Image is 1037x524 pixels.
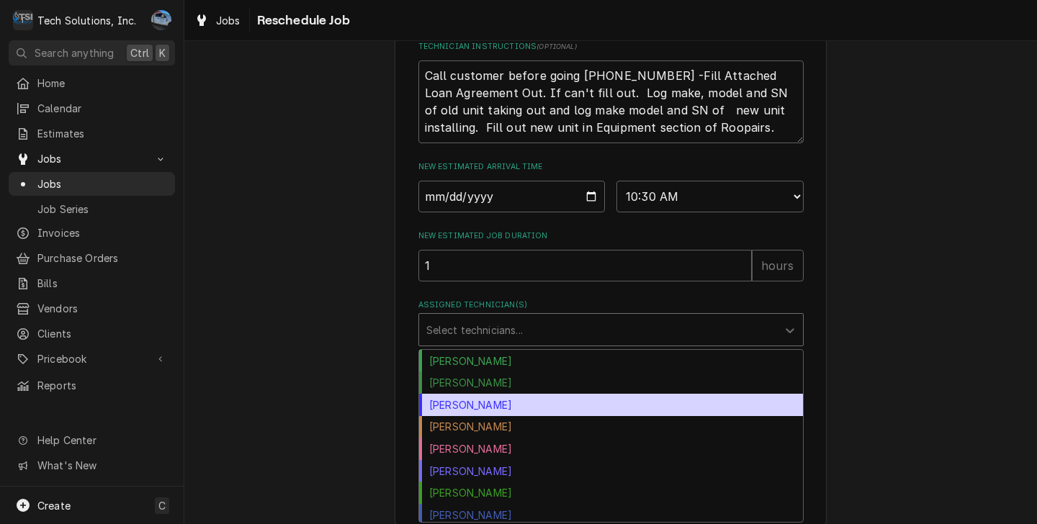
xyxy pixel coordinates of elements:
[37,458,166,473] span: What's New
[37,13,136,28] div: Tech Solutions, Inc.
[159,45,166,60] span: K
[37,76,168,91] span: Home
[9,347,175,371] a: Go to Pricebook
[37,500,71,512] span: Create
[9,96,175,120] a: Calendar
[37,151,146,166] span: Jobs
[9,197,175,221] a: Job Series
[418,230,804,281] div: New Estimated Job Duration
[9,271,175,295] a: Bills
[9,453,175,477] a: Go to What's New
[752,250,804,281] div: hours
[419,482,803,504] div: [PERSON_NAME]
[37,250,168,266] span: Purchase Orders
[9,147,175,171] a: Go to Jobs
[418,230,804,242] label: New Estimated Job Duration
[37,276,168,291] span: Bills
[9,428,175,452] a: Go to Help Center
[37,433,166,448] span: Help Center
[537,42,577,50] span: ( optional )
[418,41,804,53] label: Technician Instructions
[419,371,803,394] div: [PERSON_NAME]
[37,202,168,217] span: Job Series
[419,350,803,372] div: [PERSON_NAME]
[418,299,804,346] div: Assigned Technician(s)
[158,498,166,513] span: C
[9,221,175,245] a: Invoices
[151,10,171,30] div: Joe Paschal's Avatar
[616,181,804,212] select: Time Select
[9,297,175,320] a: Vendors
[37,225,168,240] span: Invoices
[419,416,803,438] div: [PERSON_NAME]
[189,9,246,32] a: Jobs
[419,438,803,460] div: [PERSON_NAME]
[418,161,804,173] label: New Estimated Arrival Time
[151,10,171,30] div: JP
[37,101,168,116] span: Calendar
[9,374,175,397] a: Reports
[13,10,33,30] div: Tech Solutions, Inc.'s Avatar
[216,13,241,28] span: Jobs
[37,351,146,366] span: Pricebook
[418,161,804,212] div: New Estimated Arrival Time
[37,378,168,393] span: Reports
[37,126,168,141] span: Estimates
[9,71,175,95] a: Home
[418,60,804,143] textarea: Call customer before going [PHONE_NUMBER] -Fill Attached Loan Agreement Out. If can't fill out. L...
[9,246,175,270] a: Purchase Orders
[37,326,168,341] span: Clients
[9,122,175,145] a: Estimates
[130,45,149,60] span: Ctrl
[9,322,175,345] a: Clients
[419,460,803,482] div: [PERSON_NAME]
[253,11,350,30] span: Reschedule Job
[37,301,168,316] span: Vendors
[13,10,33,30] div: T
[9,40,175,65] button: Search anythingCtrlK
[418,181,606,212] input: Date
[37,176,168,191] span: Jobs
[419,394,803,416] div: [PERSON_NAME]
[418,41,804,143] div: Technician Instructions
[35,45,114,60] span: Search anything
[9,172,175,196] a: Jobs
[418,299,804,311] label: Assigned Technician(s)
